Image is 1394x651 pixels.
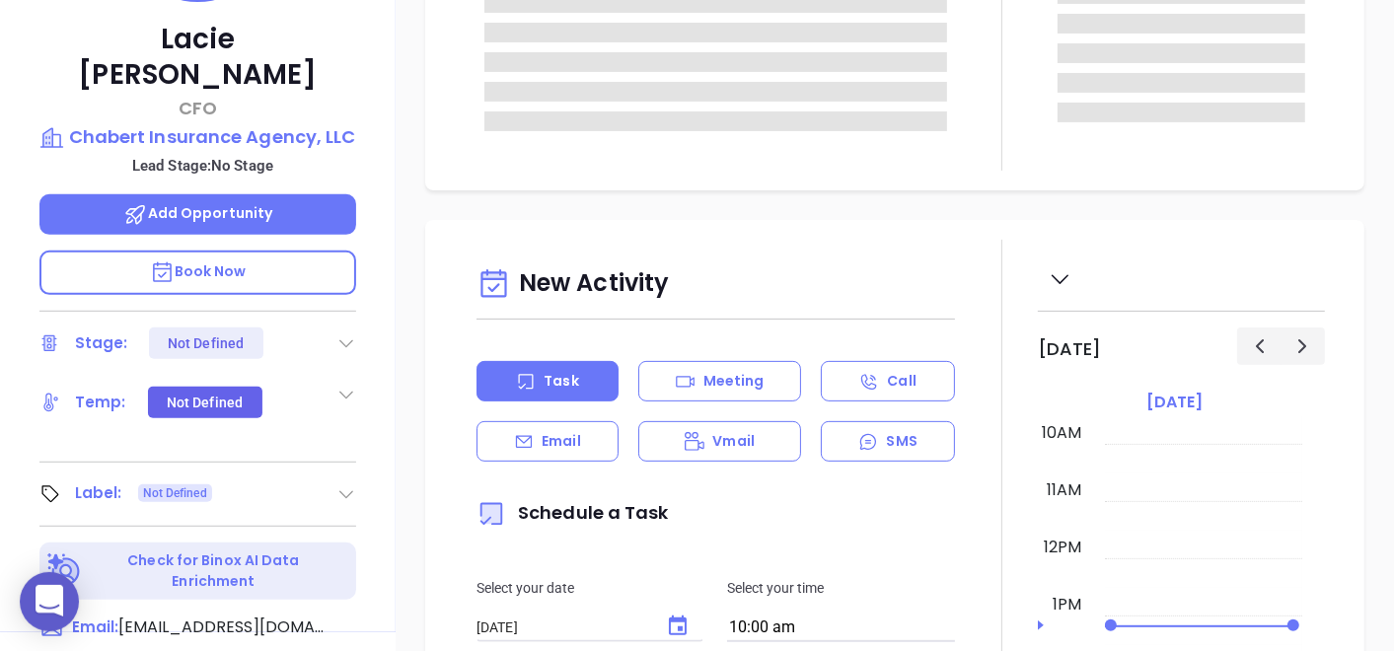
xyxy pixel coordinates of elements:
a: Chabert Insurance Agency, LLC [39,123,356,151]
div: Label: [75,478,122,508]
p: Select your date [477,577,703,599]
p: SMS [887,431,917,452]
a: [DATE] [1142,389,1207,416]
button: Next day [1281,327,1325,364]
h2: [DATE] [1038,338,1101,360]
span: Schedule a Task [477,500,669,525]
p: Lead Stage: No Stage [49,153,356,179]
input: MM/DD/YYYY [477,619,646,636]
p: Call [887,371,916,392]
div: Not Defined [168,327,244,359]
span: Email: [72,615,118,641]
span: [EMAIL_ADDRESS][DOMAIN_NAME] [118,615,326,639]
p: Meeting [703,371,765,392]
span: Not Defined [143,482,207,504]
p: Vmail [712,431,755,452]
p: Task [544,371,578,392]
button: Previous day [1237,327,1282,364]
div: 12pm [1040,536,1085,559]
button: Choose date, selected date is Sep 12, 2025 [654,603,701,650]
div: Temp: [75,388,126,417]
div: 1pm [1049,593,1085,616]
span: Book Now [150,261,247,281]
div: Not Defined [167,387,243,418]
p: Select your time [727,577,954,599]
p: Lacie [PERSON_NAME] [39,22,356,93]
div: New Activity [477,259,955,310]
p: Email [542,431,581,452]
p: CFO [39,95,356,121]
img: Ai-Enrich-DaqCidB-.svg [47,553,82,588]
div: Stage: [75,328,128,358]
div: 11am [1043,478,1085,502]
span: Add Opportunity [123,203,273,223]
div: 10am [1038,421,1085,445]
p: Check for Binox AI Data Enrichment [85,550,342,592]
